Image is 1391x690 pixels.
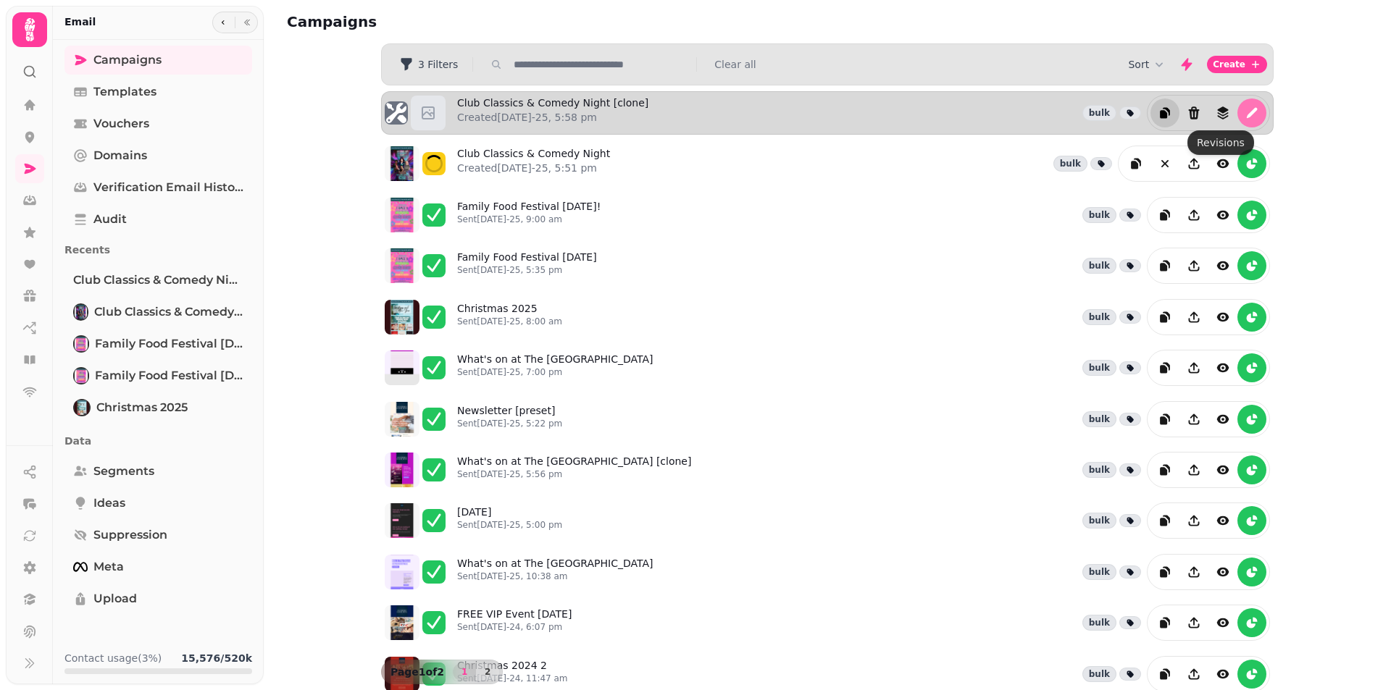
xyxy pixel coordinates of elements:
button: Share campaign preview [1179,405,1208,434]
span: Upload [93,590,137,607]
a: Templates [64,77,252,106]
button: Clear all [714,57,756,72]
p: Sent [DATE]-25, 5:56 pm [457,468,691,480]
a: Vouchers [64,109,252,138]
a: Audit [64,205,252,234]
button: reports [1237,558,1266,586]
button: reports [1237,353,1266,382]
button: Share campaign preview [1179,201,1208,230]
p: Sent [DATE]-24, 11:47 am [457,673,568,684]
img: Family Food Festival TOMORROW! [75,337,88,351]
button: Share campaign preview [1179,251,1208,280]
div: bulk [1082,462,1116,478]
span: 3 Filters [418,59,458,70]
button: reports [1237,303,1266,332]
button: Share campaign preview [1179,455,1208,484]
span: Verification email history [93,179,243,196]
span: Ideas [93,495,125,512]
button: edit [1237,98,1266,127]
img: aHR0cHM6Ly9zdGFtcGVkZS1zZXJ2aWNlLXByb2QtdGVtcGxhdGUtcHJldmlld3MuczMuZXUtd2VzdC0xLmFtYXpvbmF3cy5jb... [385,146,419,181]
p: Sent [DATE]-25, 8:00 am [457,316,562,327]
p: Contact usage (3%) [64,651,162,665]
span: Campaigns [93,51,162,69]
p: Sent [DATE]-24, 6:07 pm [457,621,572,633]
a: Domains [64,141,252,170]
button: Create [1207,56,1267,73]
button: Share campaign preview [1179,506,1208,535]
h2: Campaigns [287,12,565,32]
p: Sent [DATE]-25, 10:38 am [457,571,653,582]
button: duplicate [1150,405,1179,434]
button: Share campaign preview [1179,660,1208,689]
button: duplicate [1150,608,1179,637]
button: Share campaign preview [1179,353,1208,382]
button: view [1208,455,1237,484]
div: bulk [1082,207,1116,223]
button: view [1208,506,1237,535]
div: bulk [1082,666,1116,682]
img: aHR0cHM6Ly9zdGFtcGVkZS1zZXJ2aWNlLXByb2QtdGVtcGxhdGUtcHJldmlld3MuczMuZXUtd2VzdC0xLmFtYXpvbmF3cy5jb... [385,402,419,437]
img: aHR0cHM6Ly9zdGFtcGVkZS1zZXJ2aWNlLXByb2QtdGVtcGxhdGUtcHJldmlld3MuczMuZXUtd2VzdC0xLmFtYXpvbmF3cy5jb... [385,503,419,538]
a: Verification email history [64,173,252,202]
img: aHR0cHM6Ly9zdGFtcGVkZS1zZXJ2aWNlLXByb2QtdGVtcGxhdGUtcHJldmlld3MuczMuZXUtd2VzdC0xLmFtYXpvbmF3cy5jb... [385,605,419,640]
button: reports [1237,660,1266,689]
span: Meta [93,558,124,576]
a: Ideas [64,489,252,518]
a: Club Classics & Comedy Night [clone] [64,266,252,295]
button: Share campaign preview [1179,558,1208,586]
button: view [1208,608,1237,637]
span: Audit [93,211,127,228]
span: Templates [93,83,156,101]
a: Family Food Festival [DATE]Sent[DATE]-25, 5:35 pm [457,250,597,282]
div: bulk [1082,564,1116,580]
p: Sent [DATE]-25, 7:00 pm [457,366,653,378]
nav: Tabs [53,40,264,639]
button: duplicate [1150,660,1179,689]
button: cancel campaign [1150,149,1179,178]
button: Share campaign preview [1179,608,1208,637]
span: Family Food Festival [DATE]! [95,335,243,353]
a: Club Classics & Comedy NightCreated[DATE]-25, 5:51 pm [457,146,610,181]
h2: Email [64,14,96,29]
p: Created [DATE]-25, 5:58 pm [457,110,648,125]
p: Created [DATE]-25, 5:51 pm [457,161,610,175]
p: Sent [DATE]-25, 9:00 am [457,214,601,225]
button: reports [1237,149,1266,178]
p: Recents [64,237,252,263]
span: 2 [482,668,493,676]
img: aHR0cHM6Ly9zdGFtcGVkZS1zZXJ2aWNlLXByb2QtdGVtcGxhdGUtcHJldmlld3MuczMuZXUtd2VzdC0xLmFtYXpvbmF3cy5jb... [385,198,419,232]
div: bulk [1082,258,1116,274]
button: duplicate [1150,353,1179,382]
a: What's on at The [GEOGRAPHIC_DATA] [clone]Sent[DATE]-25, 5:56 pm [457,454,691,486]
button: 3 Filters [388,53,469,76]
a: Newsletter [preset]Sent[DATE]-25, 5:22 pm [457,403,562,435]
a: Club Classics & Comedy Night [clone]Created[DATE]-25, 5:58 pm [457,96,648,130]
div: bulk [1082,411,1116,427]
button: reports [1237,608,1266,637]
a: What's on at The [GEOGRAPHIC_DATA]Sent[DATE]-25, 10:38 am [457,556,653,588]
img: Family Food Festival THIS SATURDAY [75,369,88,383]
span: Suppression [93,526,167,544]
nav: Pagination [453,663,499,681]
a: Suppression [64,521,252,550]
button: 1 [453,663,476,681]
p: Data [64,428,252,454]
b: 15,576 / 520k [181,652,252,664]
div: bulk [1082,513,1116,529]
button: view [1208,303,1237,332]
button: 2 [476,663,499,681]
button: reports [1237,455,1266,484]
span: Club Classics & Comedy Night [94,303,243,321]
button: duplicate [1150,201,1179,230]
img: Christmas 2025 [75,400,89,415]
a: Family Food Festival [DATE]!Sent[DATE]-25, 9:00 am [457,199,601,231]
a: What's on at The [GEOGRAPHIC_DATA]Sent[DATE]-25, 7:00 pm [457,352,653,384]
button: duplicate [1150,98,1179,127]
button: Delete [1179,98,1208,127]
p: Sent [DATE]-25, 5:22 pm [457,418,562,429]
img: aHR0cHM6Ly9zdGFtcGVkZS1zZXJ2aWNlLXByb2QtdGVtcGxhdGUtcHJldmlld3MuczMuZXUtd2VzdC0xLmFtYXpvbmF3cy5jb... [385,555,419,589]
img: aHR0cHM6Ly9zdGFtcGVkZS1zZXJ2aWNlLXByb2QtdGVtcGxhdGUtcHJldmlld3MuczMuZXUtd2VzdC0xLmFtYXpvbmF3cy5jb... [385,350,419,385]
a: Family Food Festival THIS SATURDAYFamily Food Festival [DATE] [64,361,252,390]
button: view [1208,149,1237,178]
div: bulk [1082,105,1116,121]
